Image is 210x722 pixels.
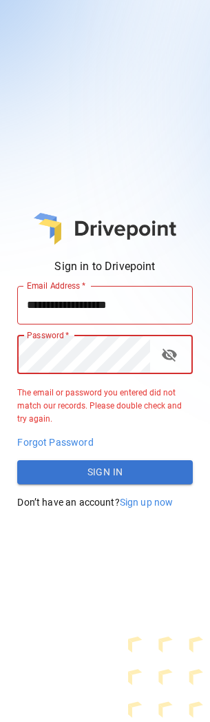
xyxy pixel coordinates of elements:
[120,497,174,508] span: Sign up now
[17,437,93,448] span: Forgot Password
[17,495,192,509] p: Don’t have an account?
[17,460,192,485] button: Sign In
[27,280,85,291] label: Email Address
[34,213,176,245] img: main logo
[161,347,178,363] span: visibility_off
[27,329,69,341] label: Password
[17,388,182,424] span: The email or password you entered did not match our records. Please double check and try again.
[17,258,192,275] p: Sign in to Drivepoint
